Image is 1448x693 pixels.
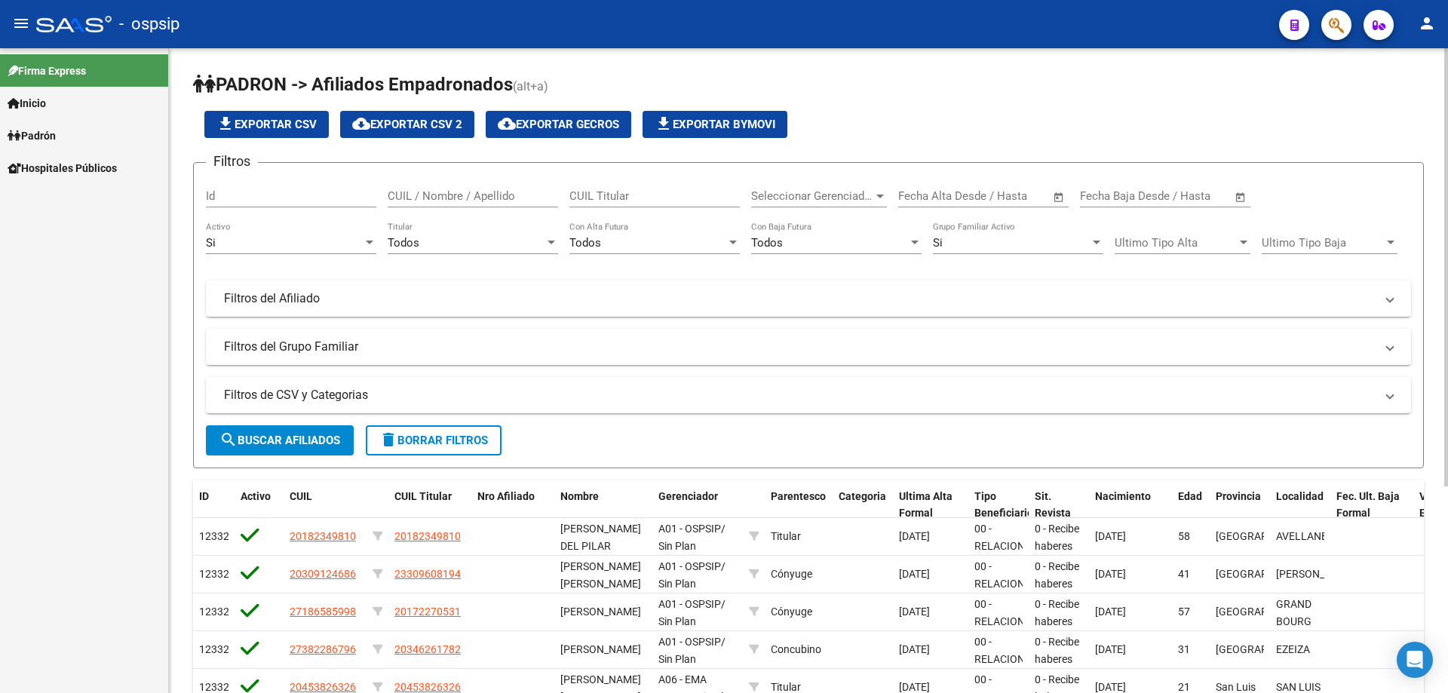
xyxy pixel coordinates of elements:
datatable-header-cell: ID [193,480,235,530]
span: Edad [1178,490,1202,502]
span: 57 [1178,606,1190,618]
span: 31 [1178,643,1190,655]
datatable-header-cell: Activo [235,480,284,530]
span: San Luis [1216,681,1256,693]
span: Concubino [771,643,821,655]
span: Exportar CSV [216,118,317,131]
mat-expansion-panel-header: Filtros del Grupo Familiar [206,329,1411,365]
span: Tipo Beneficiario [974,490,1033,520]
datatable-header-cell: Parentesco [765,480,833,530]
span: Categoria [839,490,886,502]
datatable-header-cell: Sit. Revista [1029,480,1089,530]
span: [GEOGRAPHIC_DATA] [1216,530,1318,542]
span: Cónyuge [771,568,812,580]
span: A01 - OSPSIP [658,523,721,535]
input: Fecha inicio [1080,189,1141,203]
button: Exportar CSV 2 [340,111,474,138]
span: A01 - OSPSIP [658,598,721,610]
span: [DATE] [1095,681,1126,693]
span: 41 [1178,568,1190,580]
button: Exportar GECROS [486,111,631,138]
datatable-header-cell: Provincia [1210,480,1270,530]
span: 27186585998 [290,606,356,618]
span: [GEOGRAPHIC_DATA] [1216,568,1318,580]
span: Cónyuge [771,606,812,618]
span: 21 [1178,681,1190,693]
div: [DATE] [899,528,962,545]
datatable-header-cell: Gerenciador [652,480,743,530]
span: Hospitales Públicos [8,160,117,176]
mat-icon: file_download [216,115,235,133]
span: Inicio [8,95,46,112]
span: [DATE] [1095,606,1126,618]
datatable-header-cell: Fec. Ult. Baja Formal [1330,480,1413,530]
span: 20453826326 [290,681,356,693]
span: 00 - RELACION DE DEPENDENCIA [974,560,1045,624]
span: Exportar CSV 2 [352,118,462,131]
span: Fec. Ult. Baja Formal [1336,490,1400,520]
mat-icon: search [219,431,238,449]
span: 123326 [199,643,235,655]
span: Provincia [1216,490,1261,502]
mat-panel-title: Filtros del Grupo Familiar [224,339,1375,355]
span: [PERSON_NAME] DEL PILAR [560,523,641,552]
span: A01 - OSPSIP [658,560,721,572]
span: - ospsip [119,8,179,41]
span: 20346261782 [394,643,461,655]
mat-icon: person [1418,14,1436,32]
span: Todos [388,236,419,250]
mat-panel-title: Filtros de CSV y Categorias [224,387,1375,403]
span: 20309124686 [290,568,356,580]
span: 123325 [199,681,235,693]
button: Open calendar [1232,189,1250,206]
span: Si [933,236,943,250]
span: [DATE] [1095,643,1126,655]
button: Open calendar [1051,189,1068,206]
mat-icon: cloud_download [498,115,516,133]
span: Firma Express [8,63,86,79]
datatable-header-cell: CUIL [284,480,367,530]
mat-expansion-panel-header: Filtros del Afiliado [206,281,1411,317]
span: PADRON -> Afiliados Empadronados [193,74,513,95]
span: 0 - Recibe haberes regularmente [1035,523,1097,569]
span: Ultimo Tipo Baja [1262,236,1384,250]
mat-icon: cloud_download [352,115,370,133]
datatable-header-cell: Localidad [1270,480,1330,530]
span: [GEOGRAPHIC_DATA] [1216,643,1318,655]
button: Buscar Afiliados [206,425,354,455]
span: [PERSON_NAME] [PERSON_NAME] [560,560,641,590]
span: Activo [241,490,271,502]
span: Parentesco [771,490,826,502]
input: Fecha inicio [898,189,959,203]
span: Nro Afiliado [477,490,535,502]
span: Padrón [8,127,56,144]
input: Fecha fin [973,189,1046,203]
mat-icon: menu [12,14,30,32]
datatable-header-cell: Categoria [833,480,893,530]
button: Exportar Bymovi [643,111,787,138]
mat-panel-title: Filtros del Afiliado [224,290,1375,307]
span: Titular [771,681,801,693]
span: 0 - Recibe haberes regularmente [1035,598,1097,645]
span: AVELLANEDA [1276,530,1341,542]
span: SAN LUIS [1276,681,1321,693]
span: [PERSON_NAME] [560,643,641,655]
span: [PERSON_NAME] [560,606,641,618]
span: Seleccionar Gerenciador [751,189,873,203]
span: CUIL [290,490,312,502]
span: 27382286796 [290,643,356,655]
span: [DATE] [1095,568,1126,580]
span: GRAND BOURG [1276,598,1311,627]
datatable-header-cell: Nombre [554,480,652,530]
span: 23309608194 [394,568,461,580]
span: Localidad [1276,490,1324,502]
mat-expansion-panel-header: Filtros de CSV y Categorias [206,377,1411,413]
span: 123329 [199,530,235,542]
span: Nombre [560,490,599,502]
span: 00 - RELACION DE DEPENDENCIA [974,523,1045,586]
span: 123327 [199,606,235,618]
span: Exportar GECROS [498,118,619,131]
span: Ultimo Tipo Alta [1115,236,1237,250]
datatable-header-cell: CUIL Titular [388,480,471,530]
span: Buscar Afiliados [219,434,340,447]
